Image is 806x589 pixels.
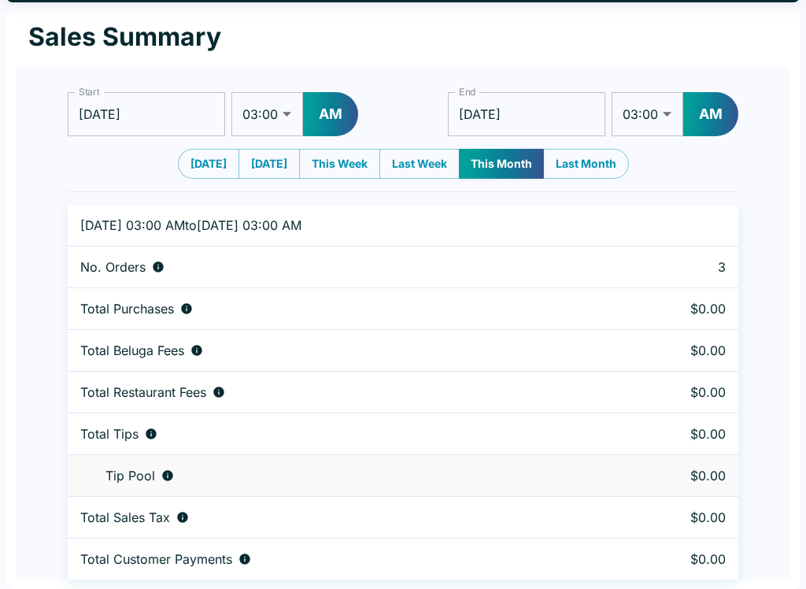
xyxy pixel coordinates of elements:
[79,85,99,98] label: Start
[459,85,476,98] label: End
[80,301,593,317] div: Aggregate order subtotals
[80,217,593,233] p: [DATE] 03:00 AM to [DATE] 03:00 AM
[448,92,605,136] input: Choose date, selected date is Sep 4, 2025
[619,551,726,567] p: $0.00
[80,259,593,275] div: Number of orders placed
[80,343,184,358] p: Total Beluga Fees
[619,301,726,317] p: $0.00
[459,149,544,179] button: This Month
[80,384,206,400] p: Total Restaurant Fees
[80,384,593,400] div: Fees paid by diners to restaurant
[28,21,221,53] h1: Sales Summary
[619,509,726,525] p: $0.00
[105,468,155,483] p: Tip Pool
[178,149,239,179] button: [DATE]
[80,343,593,358] div: Fees paid by diners to Beluga
[80,551,232,567] p: Total Customer Payments
[80,426,593,442] div: Combined individual and pooled tips
[543,149,629,179] button: Last Month
[80,468,593,483] div: Tips unclaimed by a waiter
[80,301,174,317] p: Total Purchases
[299,149,380,179] button: This Week
[303,92,358,136] button: AM
[80,509,170,525] p: Total Sales Tax
[238,149,300,179] button: [DATE]
[80,509,593,525] div: Sales tax paid by diners
[80,551,593,567] div: Total amount paid for orders by diners
[619,343,726,358] p: $0.00
[68,92,225,136] input: Choose date, selected date is Sep 1, 2025
[619,468,726,483] p: $0.00
[683,92,738,136] button: AM
[80,426,139,442] p: Total Tips
[619,426,726,442] p: $0.00
[619,259,726,275] p: 3
[80,259,146,275] p: No. Orders
[619,384,726,400] p: $0.00
[379,149,460,179] button: Last Week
